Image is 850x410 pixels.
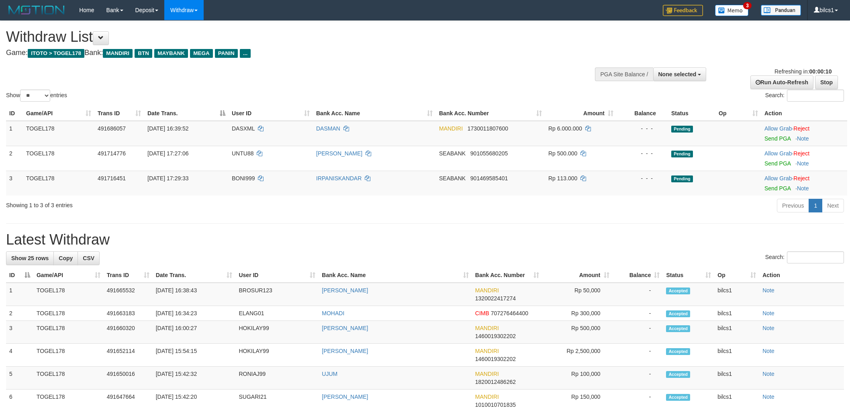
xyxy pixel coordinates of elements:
[33,344,104,367] td: TOGEL178
[6,306,33,321] td: 2
[104,321,153,344] td: 491660320
[475,310,489,316] span: CIMB
[235,321,319,344] td: HOKILAY99
[475,287,499,294] span: MANDIRI
[33,268,104,283] th: Game/API: activate to sort column ascending
[235,268,319,283] th: User ID: activate to sort column ascending
[6,367,33,390] td: 5
[663,5,703,16] img: Feedback.jpg
[475,402,516,408] span: Copy 1010010701835 to clipboard
[23,146,94,171] td: TOGEL178
[98,150,126,157] span: 491714776
[104,367,153,390] td: 491650016
[104,306,153,321] td: 491663183
[764,125,793,132] span: ·
[439,150,466,157] span: SEABANK
[762,348,774,354] a: Note
[59,255,73,261] span: Copy
[6,29,559,45] h1: Withdraw List
[229,106,313,121] th: User ID: activate to sort column ascending
[714,344,759,367] td: bilcs1
[774,68,832,75] span: Refreshing in:
[475,356,516,362] span: Copy 1460019302202 to clipboard
[762,394,774,400] a: Note
[322,325,368,331] a: [PERSON_NAME]
[714,367,759,390] td: bilcs1
[663,268,714,283] th: Status: activate to sort column ascending
[668,106,715,121] th: Status
[658,71,697,78] span: None selected
[777,199,809,212] a: Previous
[6,283,33,306] td: 1
[83,255,94,261] span: CSV
[666,288,690,294] span: Accepted
[787,251,844,263] input: Search:
[104,268,153,283] th: Trans ID: activate to sort column ascending
[6,171,23,196] td: 3
[548,150,577,157] span: Rp 500.000
[33,321,104,344] td: TOGEL178
[147,125,188,132] span: [DATE] 16:39:52
[666,325,690,332] span: Accepted
[153,268,236,283] th: Date Trans.: activate to sort column ascending
[620,149,665,157] div: - - -
[468,125,508,132] span: Copy 1730011807600 to clipboard
[542,283,613,306] td: Rp 50,000
[475,295,516,302] span: Copy 1320022417274 to clipboard
[98,125,126,132] span: 491686057
[235,306,319,321] td: ELANG01
[154,49,188,58] span: MAYBANK
[33,283,104,306] td: TOGEL178
[6,106,23,121] th: ID
[20,90,50,102] select: Showentries
[475,379,516,385] span: Copy 1820012486262 to clipboard
[322,310,344,316] a: MOHADI
[475,348,499,354] span: MANDIRI
[764,175,792,182] a: Allow Grab
[313,106,436,121] th: Bank Acc. Name: activate to sort column ascending
[762,287,774,294] a: Note
[714,268,759,283] th: Op: activate to sort column ascending
[761,106,847,121] th: Action
[822,199,844,212] a: Next
[6,4,67,16] img: MOTION_logo.png
[6,232,844,248] h1: Latest Withdraw
[548,125,582,132] span: Rp 6.000.000
[240,49,251,58] span: ...
[765,251,844,263] label: Search:
[104,344,153,367] td: 491652114
[472,268,542,283] th: Bank Acc. Number: activate to sort column ascending
[809,199,822,212] a: 1
[491,310,528,316] span: Copy 707276464400 to clipboard
[322,348,368,354] a: [PERSON_NAME]
[235,344,319,367] td: HOKILAY99
[475,333,516,339] span: Copy 1460019302202 to clipboard
[232,175,255,182] span: BONI999
[322,371,337,377] a: UJUM
[104,283,153,306] td: 491665532
[764,185,791,192] a: Send PGA
[542,321,613,344] td: Rp 500,000
[153,283,236,306] td: [DATE] 16:38:43
[761,171,847,196] td: ·
[762,325,774,331] a: Note
[436,106,545,121] th: Bank Acc. Number: activate to sort column ascending
[6,268,33,283] th: ID: activate to sort column descending
[714,283,759,306] td: bilcs1
[98,175,126,182] span: 491716451
[666,310,690,317] span: Accepted
[144,106,229,121] th: Date Trans.: activate to sort column descending
[542,367,613,390] td: Rp 100,000
[6,198,348,209] div: Showing 1 to 3 of 3 entries
[232,125,255,132] span: DASXML
[787,90,844,102] input: Search:
[797,160,809,167] a: Note
[613,367,663,390] td: -
[542,268,613,283] th: Amount: activate to sort column ascending
[764,175,793,182] span: ·
[33,367,104,390] td: TOGEL178
[761,146,847,171] td: ·
[6,121,23,146] td: 1
[613,283,663,306] td: -
[542,306,613,321] td: Rp 300,000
